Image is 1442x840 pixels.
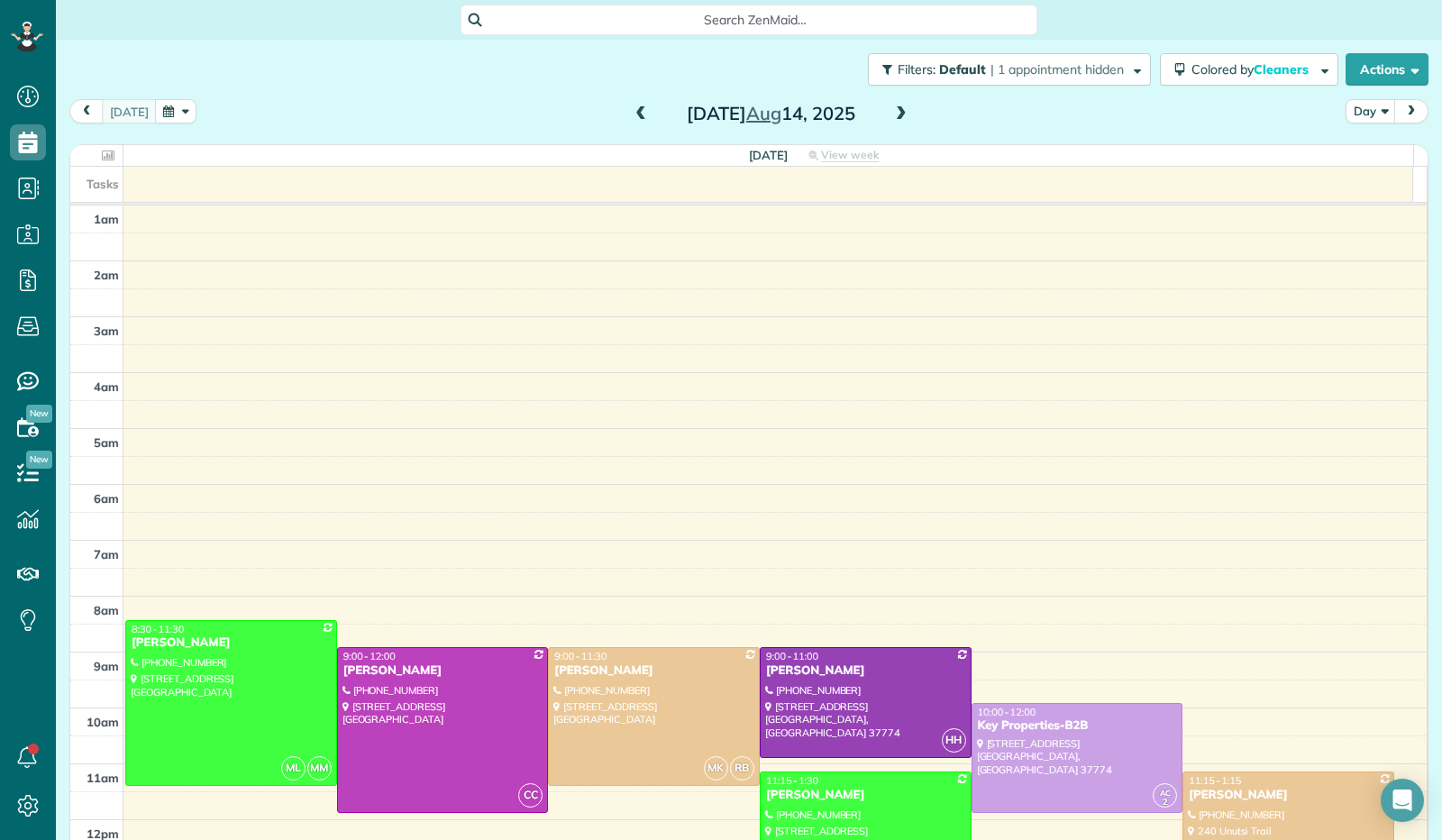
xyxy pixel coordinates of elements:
[87,177,119,191] span: Tasks
[746,102,781,124] span: Aug
[1154,794,1176,811] small: 2
[765,788,966,803] div: [PERSON_NAME]
[1189,774,1241,787] span: 11:15 - 1:15
[307,756,332,781] span: MM
[94,212,119,226] span: 1am
[94,491,119,506] span: 6am
[939,61,987,78] span: Default
[87,771,119,785] span: 11am
[69,99,104,123] button: prev
[765,663,966,679] div: [PERSON_NAME]
[26,451,52,469] span: New
[26,405,52,423] span: New
[1254,61,1311,78] span: Cleaners
[1394,99,1428,123] button: next
[554,650,607,662] span: 9:00 - 11:30
[553,663,754,679] div: [PERSON_NAME]
[978,706,1036,718] span: 10:00 - 12:00
[518,783,543,808] span: CC
[658,104,883,123] h2: [DATE] 14, 2025
[94,435,119,450] span: 5am
[1346,53,1428,86] button: Actions
[730,756,754,781] span: RB
[821,148,879,162] span: View week
[281,756,306,781] span: ML
[94,659,119,673] span: 9am
[859,53,1151,86] a: Filters: Default | 1 appointment hidden
[102,99,157,123] button: [DATE]
[94,547,119,562] span: 7am
[942,728,966,753] span: HH
[1188,788,1389,803] div: [PERSON_NAME]
[1346,99,1396,123] button: Day
[94,603,119,617] span: 8am
[766,774,818,787] span: 11:15 - 1:30
[766,650,818,662] span: 9:00 - 11:00
[868,53,1151,86] button: Filters: Default | 1 appointment hidden
[131,635,332,651] div: [PERSON_NAME]
[898,61,935,78] span: Filters:
[343,650,396,662] span: 9:00 - 12:00
[1381,779,1424,822] div: Open Intercom Messenger
[94,379,119,394] span: 4am
[94,324,119,338] span: 3am
[132,623,184,635] span: 8:30 - 11:30
[704,756,728,781] span: MK
[1160,788,1171,798] span: AC
[1160,53,1338,86] button: Colored byCleaners
[977,718,1178,734] div: Key Properties-B2B
[749,148,788,162] span: [DATE]
[1191,61,1315,78] span: Colored by
[342,663,543,679] div: [PERSON_NAME]
[94,268,119,282] span: 2am
[990,61,1124,78] span: | 1 appointment hidden
[87,715,119,729] span: 10am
